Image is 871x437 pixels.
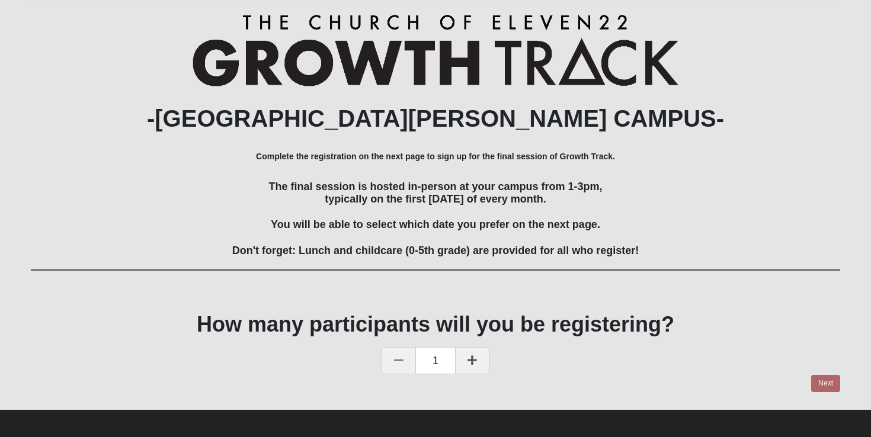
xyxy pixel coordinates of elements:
[416,347,455,374] span: 1
[268,181,602,192] span: The final session is hosted in-person at your campus from 1-3pm,
[271,218,600,230] span: You will be able to select which date you prefer on the next page.
[325,193,546,205] span: typically on the first [DATE] of every month.
[31,311,841,337] h1: How many participants will you be registering?
[232,245,639,256] span: Don't forget: Lunch and childcare (0-5th grade) are provided for all who register!
[256,152,615,161] b: Complete the registration on the next page to sign up for the final session of Growth Track.
[147,105,724,131] b: -[GEOGRAPHIC_DATA][PERSON_NAME] CAMPUS-
[193,14,678,86] img: Growth Track Logo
